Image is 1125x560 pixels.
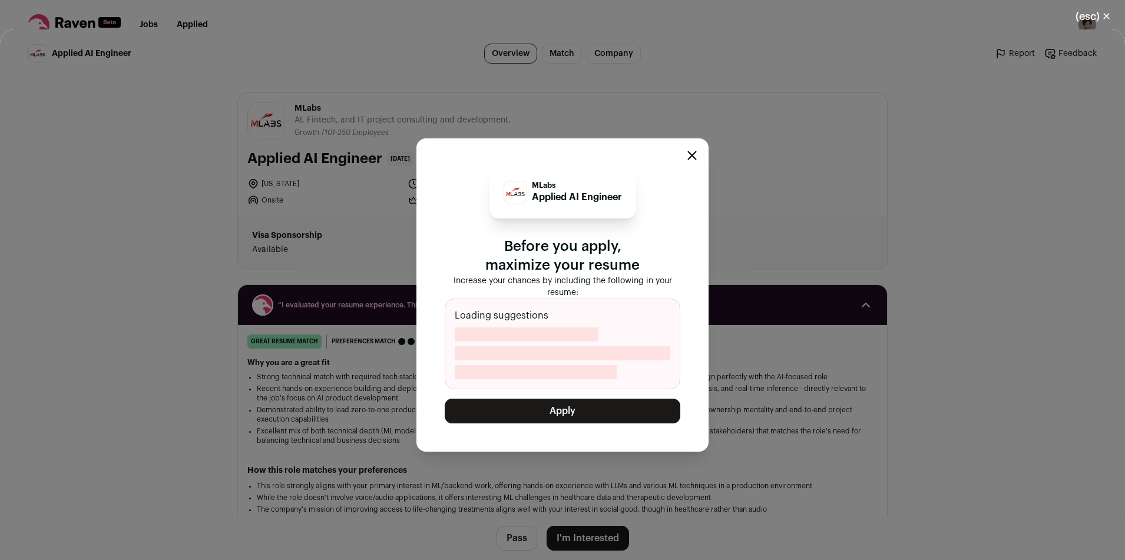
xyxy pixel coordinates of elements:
[445,299,680,389] div: Loading suggestions
[1061,4,1125,29] button: Close modal
[445,399,680,423] button: Apply
[445,237,680,275] p: Before you apply, maximize your resume
[532,190,622,204] p: Applied AI Engineer
[445,275,680,299] p: Increase your chances by including the following in your resume:
[687,151,697,160] button: Close modal
[504,181,527,204] img: d1effda0089e8ec543ae10c9fc47db8d0e861d00f8cdb010f7d9ccb6dc6f7540
[532,181,622,190] p: MLabs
